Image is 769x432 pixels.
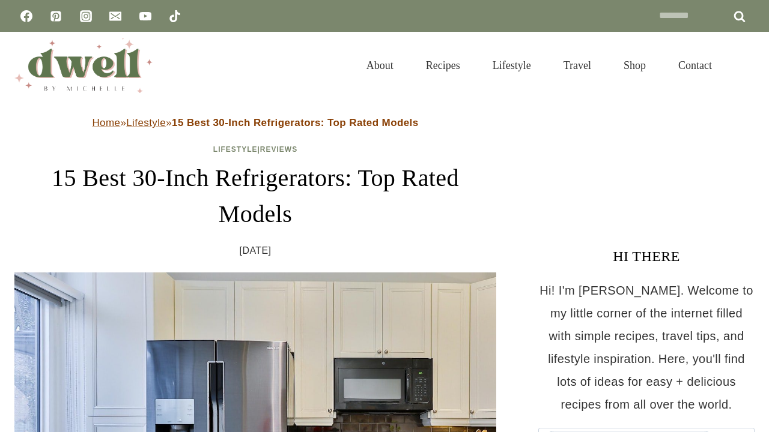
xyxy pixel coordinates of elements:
[133,4,157,28] a: YouTube
[213,145,297,154] span: |
[14,160,496,232] h1: 15 Best 30-Inch Refrigerators: Top Rated Models
[538,279,755,416] p: Hi! I'm [PERSON_NAME]. Welcome to my little corner of the internet filled with simple recipes, tr...
[547,44,607,86] a: Travel
[172,117,419,128] strong: 15 Best 30-Inch Refrigerators: Top Rated Models
[607,44,662,86] a: Shop
[734,55,755,76] button: View Search Form
[163,4,187,28] a: TikTok
[14,38,153,93] img: DWELL by michelle
[662,44,728,86] a: Contact
[74,4,98,28] a: Instagram
[350,44,728,86] nav: Primary Navigation
[92,117,120,128] a: Home
[410,44,476,86] a: Recipes
[126,117,166,128] a: Lifestyle
[350,44,410,86] a: About
[476,44,547,86] a: Lifestyle
[538,245,755,267] h3: HI THERE
[213,145,258,154] a: Lifestyle
[103,4,127,28] a: Email
[240,242,272,260] time: [DATE]
[14,4,38,28] a: Facebook
[92,117,418,128] span: » »
[44,4,68,28] a: Pinterest
[260,145,297,154] a: Reviews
